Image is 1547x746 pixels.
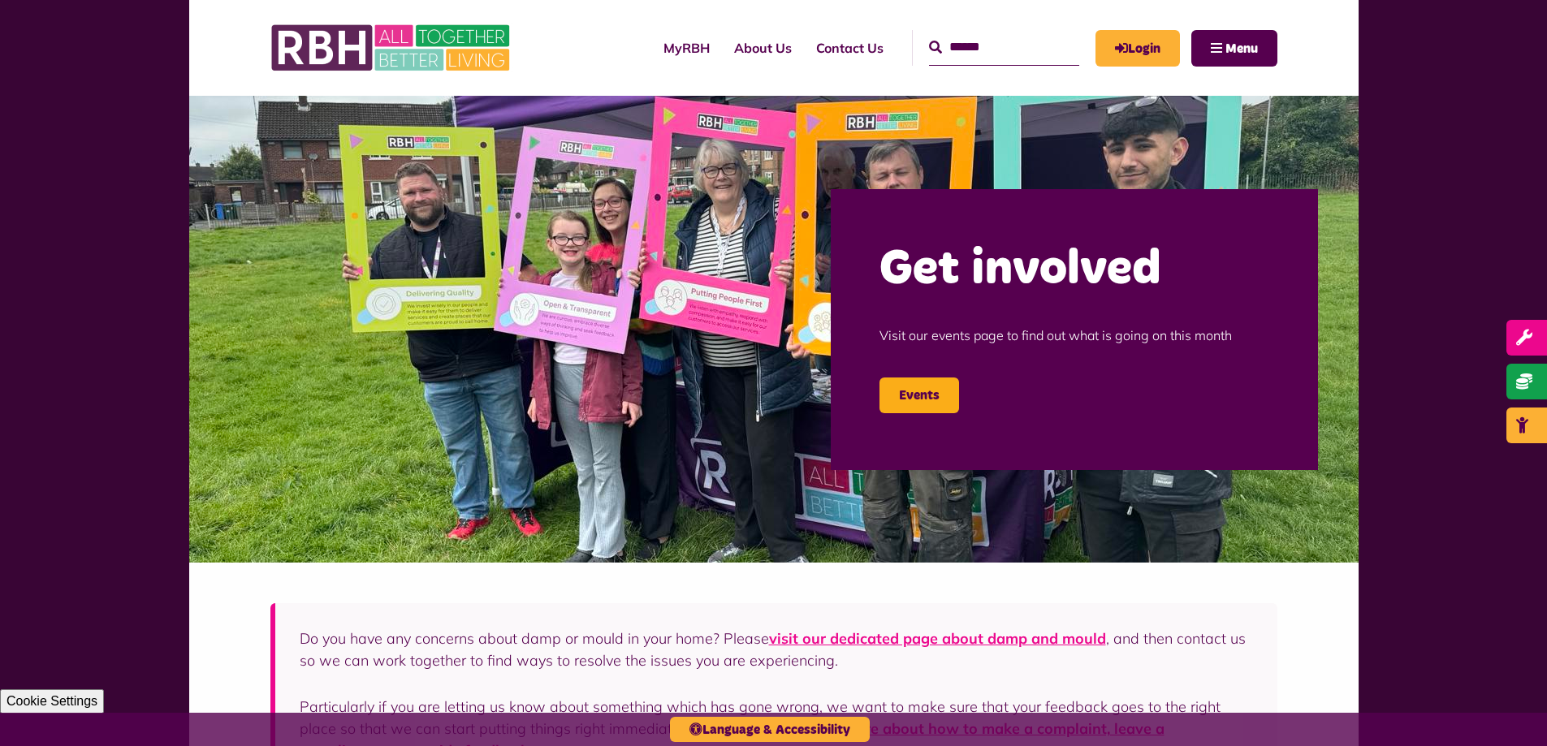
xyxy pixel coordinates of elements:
[1225,42,1258,55] span: Menu
[879,377,959,413] a: Events
[879,301,1269,369] p: Visit our events page to find out what is going on this month
[1474,673,1547,746] iframe: Netcall Web Assistant for live chat
[651,26,722,70] a: MyRBH
[1191,30,1277,67] button: Navigation
[300,627,1253,671] p: Do you have any concerns about damp or mould in your home? Please , and then contact us so we can...
[722,26,804,70] a: About Us
[670,717,870,742] button: Language & Accessibility
[189,96,1359,563] img: Image (22)
[1095,30,1180,67] a: MyRBH
[804,26,896,70] a: Contact Us
[879,238,1269,301] h2: Get involved
[769,629,1106,648] a: visit our dedicated page about damp and mould
[270,16,514,80] img: RBH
